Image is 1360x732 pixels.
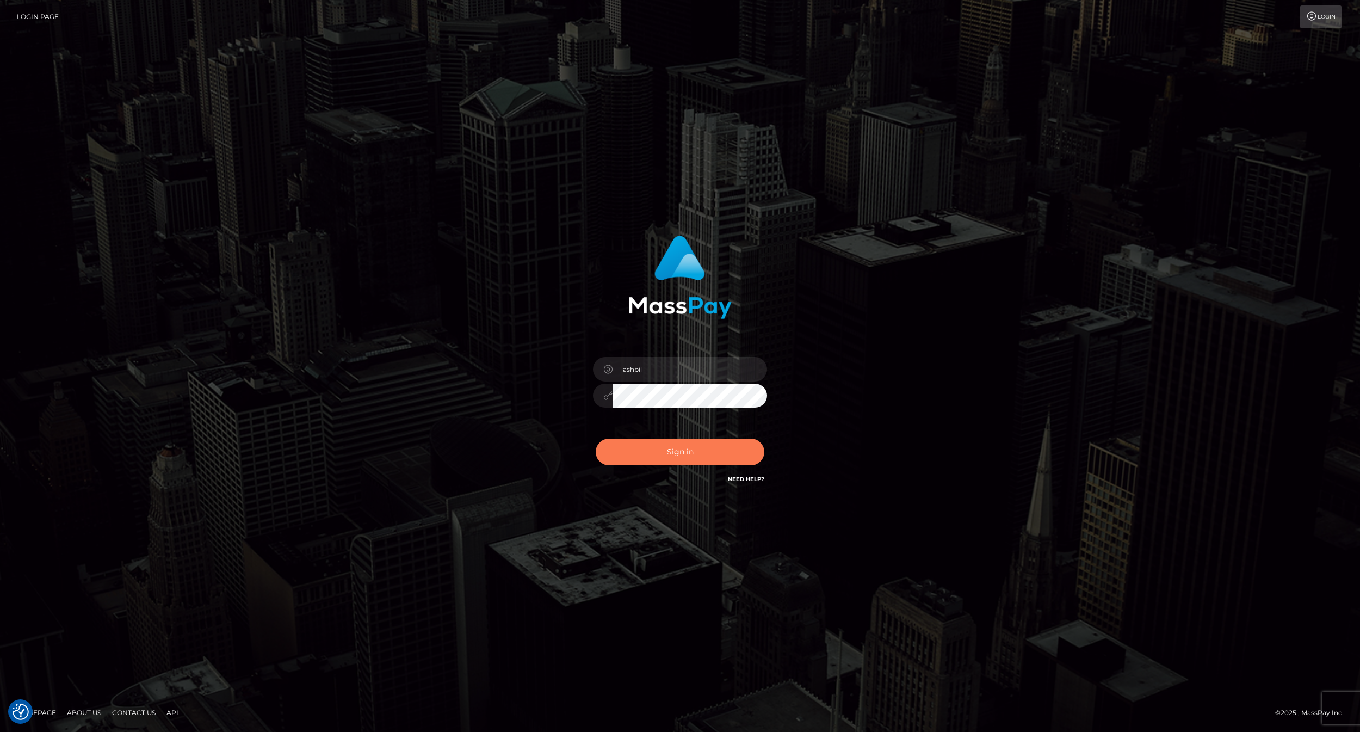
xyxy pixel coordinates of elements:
[13,704,29,720] button: Consent Preferences
[613,357,767,382] input: Username...
[162,704,183,721] a: API
[12,704,60,721] a: Homepage
[108,704,160,721] a: Contact Us
[1275,707,1352,719] div: © 2025 , MassPay Inc.
[1300,5,1342,28] a: Login
[596,439,764,465] button: Sign in
[63,704,106,721] a: About Us
[728,476,764,483] a: Need Help?
[13,704,29,720] img: Revisit consent button
[17,5,59,28] a: Login Page
[628,236,732,319] img: MassPay Login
